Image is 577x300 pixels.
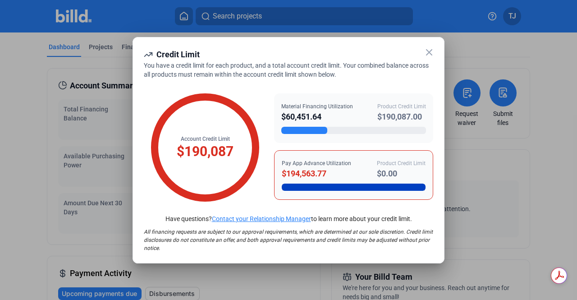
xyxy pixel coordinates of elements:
span: Credit Limit [156,50,200,59]
div: Account Credit Limit [177,135,234,143]
div: $190,087.00 [377,111,426,123]
div: Product Credit Limit [377,159,426,167]
div: Product Credit Limit [377,102,426,111]
span: You have a credit limit for each product, and a total account credit limit. Your combined balance... [144,62,429,78]
div: $60,451.64 [281,111,353,123]
a: Contact your Relationship Manager [212,215,311,222]
span: Have questions? to learn more about your credit limit. [165,215,412,222]
div: Pay App Advance Utilization [282,159,351,167]
div: $190,087 [177,143,234,160]
span: All financing requests are subject to our approval requirements, which are determined at our sole... [144,229,433,251]
div: $0.00 [377,167,426,180]
div: Material Financing Utilization [281,102,353,111]
div: $194,563.77 [282,167,351,180]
